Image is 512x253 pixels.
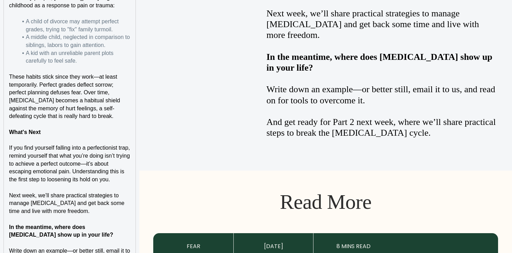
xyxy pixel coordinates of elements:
[26,18,120,32] span: A child of divorce may attempt perfect grades, trying to "fix" family turmoil.
[9,192,126,214] span: Next week, we’ll share practical strategies to manage [MEDICAL_DATA] and get back some time and l...
[139,181,512,212] p: Read More
[9,224,113,238] strong: In the meantime, where does [MEDICAL_DATA] show up in your life?
[266,8,479,40] span: Next week, we’ll share practical strategies to manage [MEDICAL_DATA] and get back some time and l...
[313,242,394,251] p: 8 MINS READ
[234,242,313,251] p: [DATE]
[9,145,131,182] span: If you find yourself falling into a perfectionist trap, remind yourself that what you’re doing is...
[266,117,496,138] span: And get ready for Part 2 next week, where we’ll share practical steps to break the [MEDICAL_DATA]...
[266,52,492,73] strong: In the meantime, where does [MEDICAL_DATA] show up in your life?
[9,74,122,119] span: These habits stick since they work—at least temporarily. Perfect grades deflect sorrow; perfect p...
[153,242,233,251] p: FEAR
[26,50,115,64] span: A kid with an unreliable parent plots carefully to feel safe.
[266,84,495,105] span: Write down an example—or better still, email it to us, and read on for tools to overcome it.
[9,129,41,135] strong: What's Next
[26,34,131,48] span: A middle child, neglected in comparison to siblings, labors to gain attention.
